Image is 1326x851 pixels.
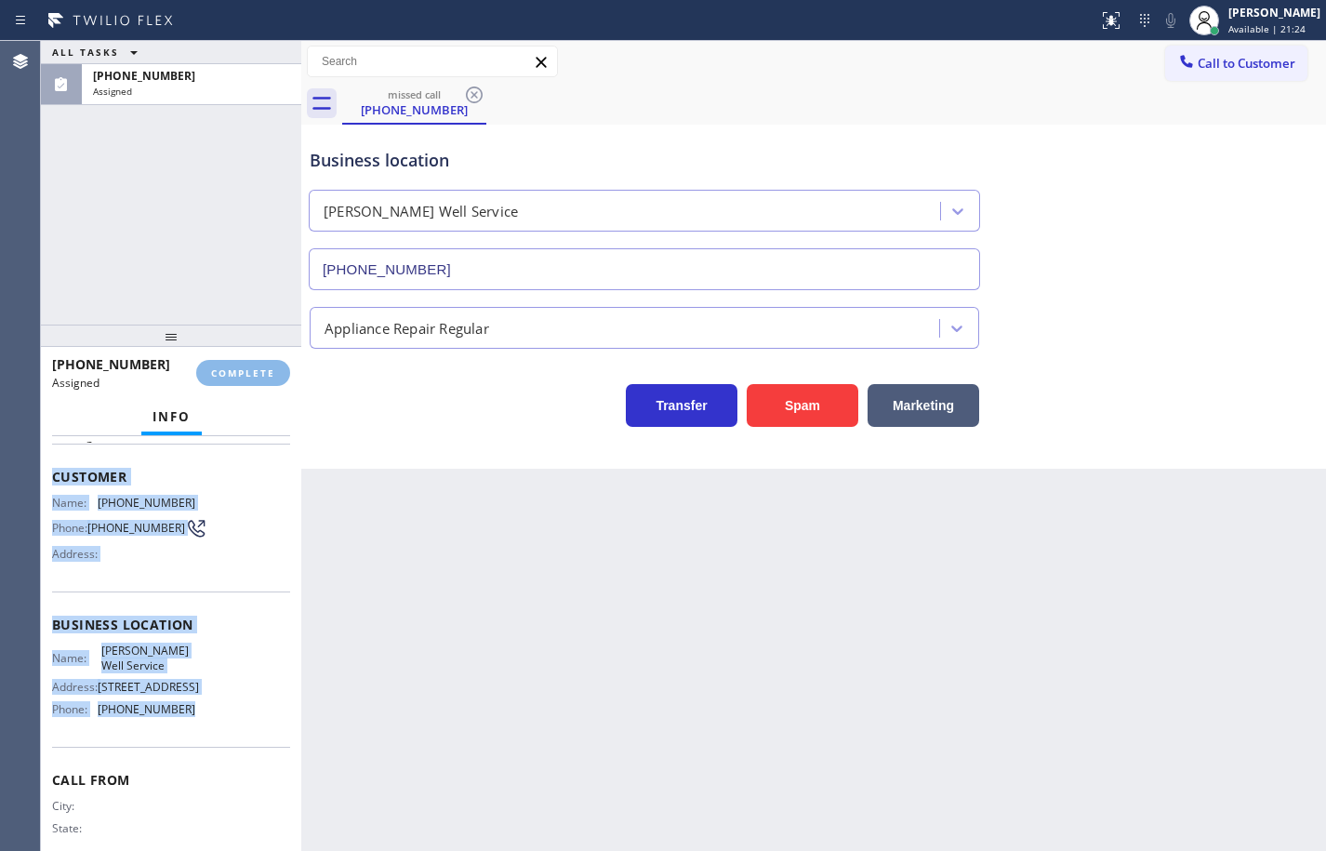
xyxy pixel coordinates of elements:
[309,248,980,290] input: Phone Number
[52,680,98,694] span: Address:
[1198,55,1295,72] span: Call to Customer
[308,47,557,76] input: Search
[93,68,195,84] span: [PHONE_NUMBER]
[52,771,290,789] span: Call From
[141,399,202,435] button: Info
[1228,22,1306,35] span: Available | 21:24
[868,384,979,427] button: Marketing
[310,148,979,173] div: Business location
[52,468,290,485] span: Customer
[1165,46,1307,81] button: Call to Customer
[52,375,99,391] span: Assigned
[52,496,98,510] span: Name:
[344,87,484,101] div: missed call
[98,680,199,694] span: [STREET_ADDRESS]
[747,384,858,427] button: Spam
[211,366,275,379] span: COMPLETE
[52,521,87,535] span: Phone:
[101,644,194,672] span: [PERSON_NAME] Well Service
[324,201,518,222] div: [PERSON_NAME] Well Service
[98,496,195,510] span: [PHONE_NUMBER]
[152,408,191,425] span: Info
[626,384,737,427] button: Transfer
[52,616,290,633] span: Business location
[52,355,170,373] span: [PHONE_NUMBER]
[98,702,195,716] span: [PHONE_NUMBER]
[344,101,484,118] div: [PHONE_NUMBER]
[41,41,156,63] button: ALL TASKS
[196,360,290,386] button: COMPLETE
[1158,7,1184,33] button: Mute
[52,46,119,59] span: ALL TASKS
[52,547,101,561] span: Address:
[325,317,489,339] div: Appliance Repair Regular
[52,821,101,835] span: State:
[344,83,484,123] div: (786) 210-0721
[52,651,101,665] span: Name:
[52,702,98,716] span: Phone:
[87,521,185,535] span: [PHONE_NUMBER]
[52,799,101,813] span: City:
[93,85,132,98] span: Assigned
[1228,5,1320,20] div: [PERSON_NAME]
